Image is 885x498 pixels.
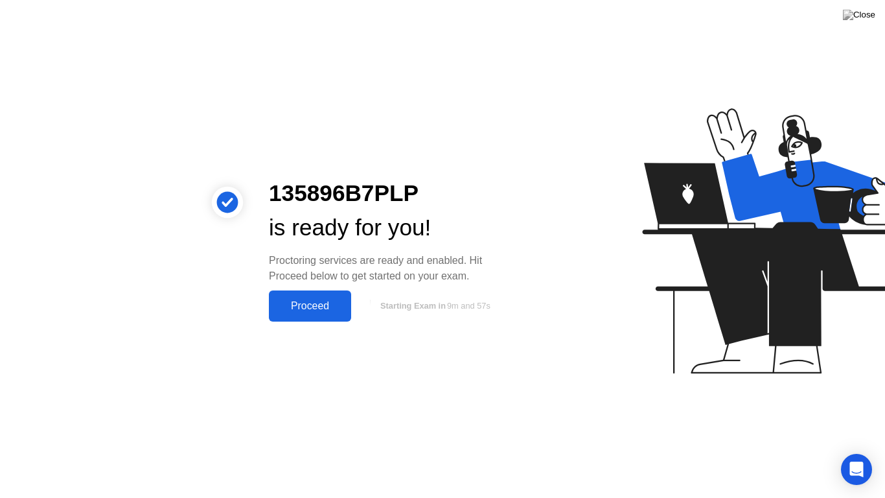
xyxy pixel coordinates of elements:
[269,290,351,322] button: Proceed
[269,253,510,284] div: Proctoring services are ready and enabled. Hit Proceed below to get started on your exam.
[269,176,510,211] div: 135896B7PLP
[843,10,875,20] img: Close
[447,301,490,311] span: 9m and 57s
[269,211,510,245] div: is ready for you!
[273,300,347,312] div: Proceed
[358,294,510,318] button: Starting Exam in9m and 57s
[841,454,872,485] div: Open Intercom Messenger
